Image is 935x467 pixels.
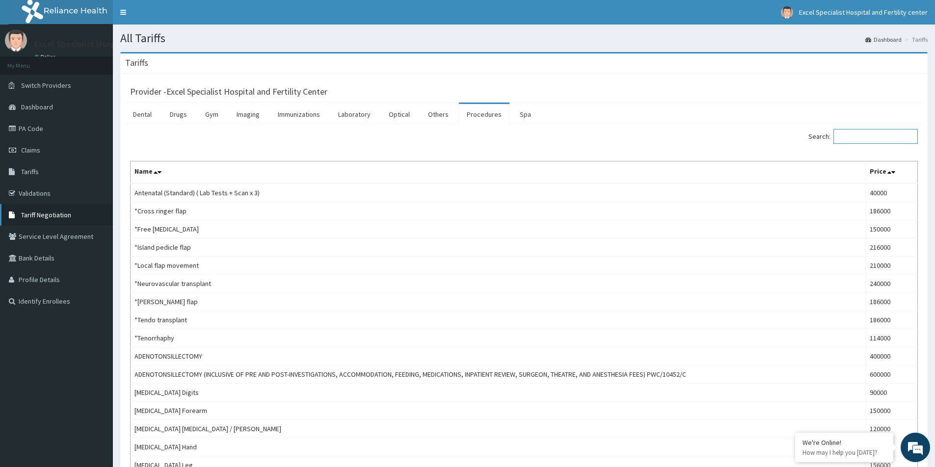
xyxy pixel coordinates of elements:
[162,104,195,125] a: Drugs
[125,104,160,125] a: Dental
[131,238,866,257] td: *Island pedicle flap
[51,55,165,68] div: Chat with us now
[865,293,917,311] td: 186000
[5,29,27,52] img: User Image
[21,210,71,219] span: Tariff Negotiation
[131,347,866,365] td: ADENOTONSILLECTOMY
[131,257,866,275] td: *Local flap movement
[131,420,866,438] td: [MEDICAL_DATA] [MEDICAL_DATA] / [PERSON_NAME]
[131,293,866,311] td: *[PERSON_NAME] flap
[799,8,928,17] span: Excel Specialist Hospital and Fertility center
[131,438,866,456] td: [MEDICAL_DATA] Hand
[229,104,267,125] a: Imaging
[865,35,902,44] a: Dashboard
[865,365,917,384] td: 600000
[512,104,539,125] a: Spa
[21,81,71,90] span: Switch Providers
[131,183,866,202] td: Antenatal (Standard) ( Lab Tests + Scan x 3)
[131,365,866,384] td: ADENOTONSILLECTOMY (INCLUSIVE OF PRE AND POST-INVESTIGATIONS, ACCOMMODATION, FEEDING, MEDICATIONS...
[865,220,917,238] td: 150000
[120,32,928,45] h1: All Tariffs
[131,161,866,184] th: Name
[270,104,328,125] a: Immunizations
[808,129,918,144] label: Search:
[131,402,866,420] td: [MEDICAL_DATA] Forearm
[131,384,866,402] td: [MEDICAL_DATA] Digits
[865,202,917,220] td: 186000
[381,104,418,125] a: Optical
[197,104,226,125] a: Gym
[865,329,917,347] td: 114000
[865,311,917,329] td: 186000
[865,183,917,202] td: 40000
[130,87,327,96] h3: Provider - Excel Specialist Hospital and Fertility Center
[131,311,866,329] td: *Tendo transplant
[420,104,456,125] a: Others
[330,104,378,125] a: Laboratory
[5,268,187,302] textarea: Type your message and hit 'Enter'
[21,146,40,155] span: Claims
[865,275,917,293] td: 240000
[781,6,793,19] img: User Image
[131,275,866,293] td: *Neurovascular transplant
[21,167,39,176] span: Tariffs
[865,347,917,365] td: 400000
[21,103,53,111] span: Dashboard
[865,420,917,438] td: 120000
[34,40,206,49] p: Excel Specialist Hospital and Fertility center
[161,5,185,28] div: Minimize live chat window
[131,329,866,347] td: *Tenorrhaphy
[459,104,509,125] a: Procedures
[903,35,928,44] li: Tariffs
[865,257,917,275] td: 210000
[131,220,866,238] td: *Free [MEDICAL_DATA]
[34,53,58,60] a: Online
[57,124,135,223] span: We're online!
[833,129,918,144] input: Search:
[865,402,917,420] td: 150000
[802,448,886,457] p: How may I help you today?
[131,202,866,220] td: *Cross ringer flap
[865,384,917,402] td: 90000
[865,161,917,184] th: Price
[865,238,917,257] td: 216000
[802,438,886,447] div: We're Online!
[125,58,148,67] h3: Tariffs
[18,49,40,74] img: d_794563401_company_1708531726252_794563401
